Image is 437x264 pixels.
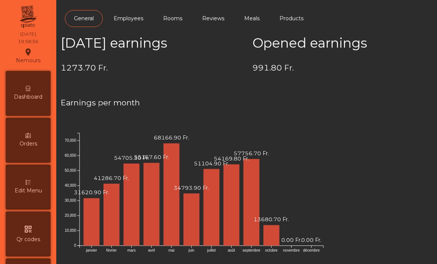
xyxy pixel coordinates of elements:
h2: Opened earnings [252,35,433,51]
text: 10,000 [65,228,76,232]
text: 34793.90 Fr. [174,184,209,191]
a: Rooms [154,10,191,27]
a: Employees [105,10,152,27]
h2: [DATE] earnings [61,35,241,51]
h4: 1273.70 Fr. [61,62,241,73]
a: General [65,10,103,27]
text: 50,000 [65,168,76,172]
text: août [228,248,235,252]
text: mai [168,248,174,252]
text: 54705.30 Fr. [114,154,149,161]
span: Qr codes [17,235,40,243]
text: avril [148,248,155,252]
div: [DATE] [20,31,36,37]
text: juin [188,248,195,252]
text: septembre [243,248,261,252]
span: Orders [20,140,37,148]
span: Edit Menu [15,187,42,195]
text: janvier [86,248,97,252]
a: Reviews [193,10,233,27]
text: février [106,248,117,252]
h4: Earnings per month [61,97,432,108]
h4: 991.80 Fr. [252,62,433,73]
text: novembre [283,248,300,252]
a: Products [270,10,312,27]
a: Meals [235,10,269,27]
i: location_on [24,48,33,57]
text: 31620.90 Fr. [74,189,109,196]
text: 57756.70 Fr. [234,150,269,157]
text: 0.00 Fr. [281,237,302,243]
text: décembre [303,248,320,252]
text: 0.00 Fr. [301,237,321,243]
text: 60,000 [65,153,76,157]
text: 54169.80 Fr. [214,155,249,162]
text: octobre [265,248,278,252]
i: qr_code [24,225,33,234]
div: 19:58:56 [18,38,38,45]
text: 30,000 [65,198,76,202]
text: juillet [207,248,216,252]
text: 13680.70 Fr. [254,216,289,223]
span: Dashboard [14,93,42,101]
text: mars [127,248,135,252]
text: 51104.90 Fr. [194,160,229,166]
img: qpiato [19,4,37,30]
text: 70,000 [65,138,76,142]
text: 20,000 [65,213,76,217]
div: Nemours [16,46,41,65]
text: 0 [74,243,76,247]
text: 40,000 [65,183,76,187]
text: 55167.60 Fr. [134,154,169,160]
text: 41286.70 Fr. [94,175,129,181]
text: 68166.90 Fr. [154,134,189,141]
